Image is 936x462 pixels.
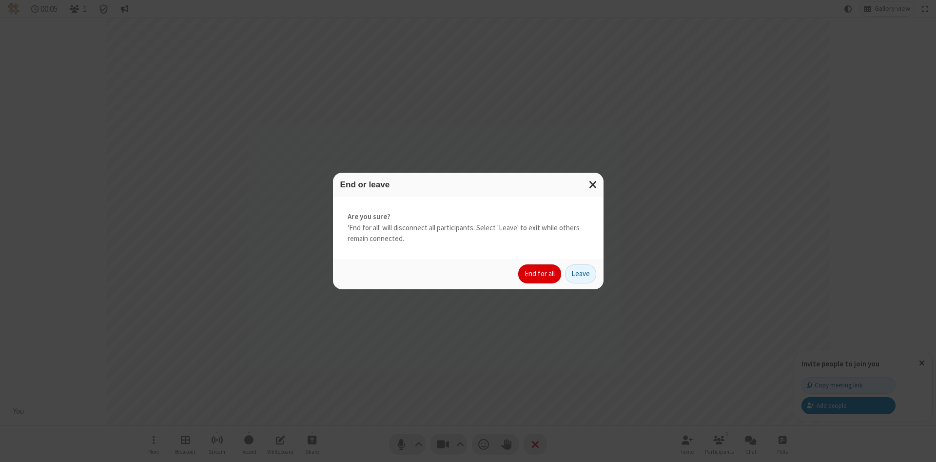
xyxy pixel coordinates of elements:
button: Leave [565,264,596,284]
button: End for all [518,264,561,284]
div: 'End for all' will disconnect all participants. Select 'Leave' to exit while others remain connec... [333,197,604,259]
h3: End or leave [340,180,596,189]
strong: Are you sure? [348,211,589,222]
button: Close modal [583,173,604,197]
